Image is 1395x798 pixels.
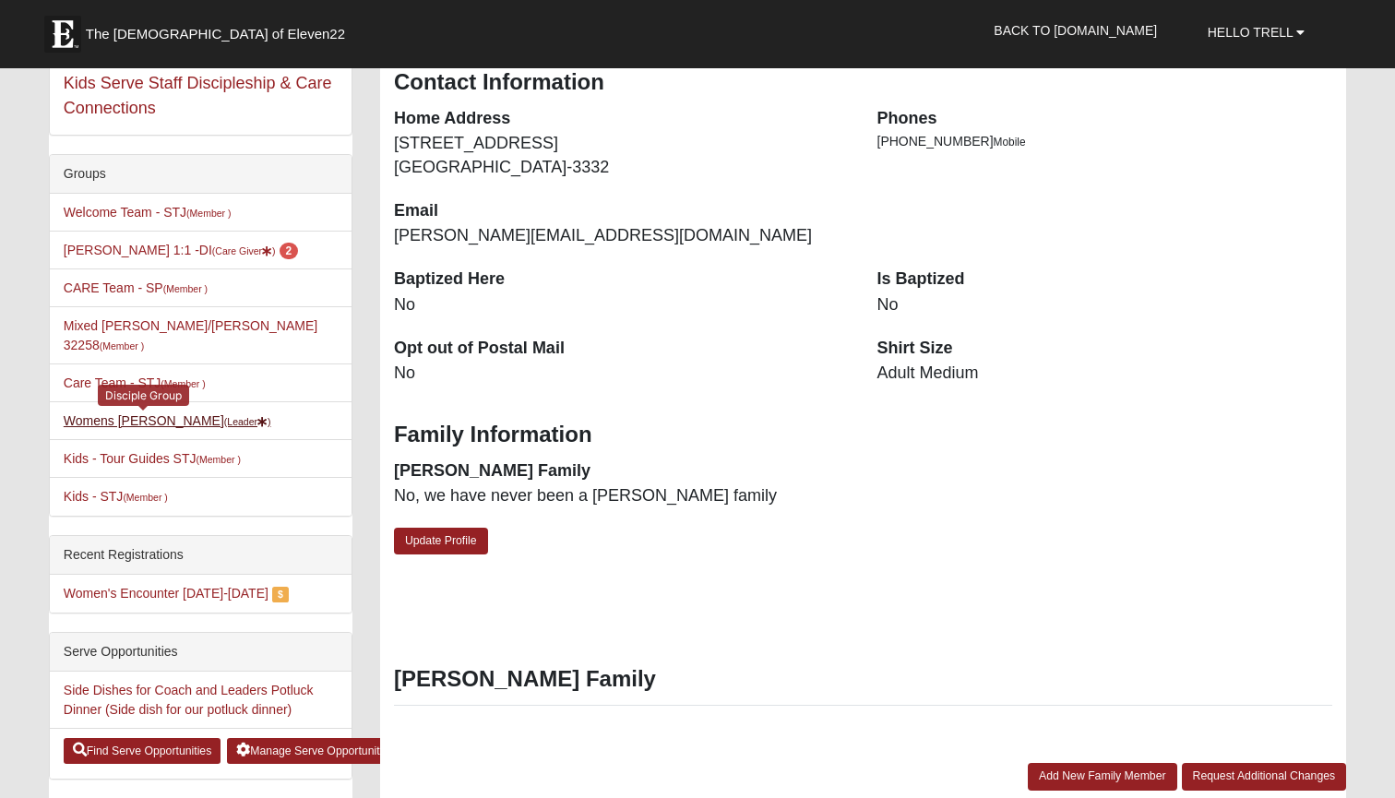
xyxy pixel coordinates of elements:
a: Kids - STJ(Member ) [64,489,168,504]
div: Recent Registrations [50,536,352,575]
a: Hello Trell [1194,9,1319,55]
a: Find Serve Opportunities [64,738,221,764]
dt: Email [394,199,850,223]
small: (Leader ) [224,416,271,427]
dd: [STREET_ADDRESS] [GEOGRAPHIC_DATA]-3332 [394,132,850,179]
a: Back to [DOMAIN_NAME] [980,7,1171,54]
div: Disciple Group [98,385,189,406]
dd: [PERSON_NAME][EMAIL_ADDRESS][DOMAIN_NAME] [394,224,850,248]
dt: Baptized Here [394,268,850,292]
a: The [DEMOGRAPHIC_DATA] of Eleven22 [35,6,404,53]
dt: Is Baptized [877,268,1333,292]
small: (Member ) [186,208,231,219]
a: Care Team - STJ(Member ) [64,375,206,390]
a: Women's Encounter [DATE]-[DATE] [64,586,268,601]
a: Kids Serve Staff Discipleship & Care Connections [64,74,332,117]
a: Womens [PERSON_NAME](Leader) [64,413,271,428]
label: $ [272,587,289,602]
dd: No, we have never been a [PERSON_NAME] family [394,484,850,508]
dd: No [394,293,850,317]
h3: Contact Information [394,69,1332,96]
dt: [PERSON_NAME] Family [394,459,850,483]
h3: Family Information [394,422,1332,448]
a: CARE Team - SP(Member ) [64,280,208,295]
h3: [PERSON_NAME] Family [394,666,1332,693]
small: (Member ) [100,340,144,351]
div: Serve Opportunities [50,633,352,672]
a: [PERSON_NAME] 1:1 -DI(Care Giver) 2 [64,243,298,257]
dt: Home Address [394,107,850,131]
a: Update Profile [394,528,488,554]
a: Manage Serve Opportunities [227,738,403,764]
span: The [DEMOGRAPHIC_DATA] of Eleven22 [86,25,345,43]
a: Mixed [PERSON_NAME]/[PERSON_NAME] 32258(Member ) [64,318,317,352]
small: (Member ) [123,492,167,503]
small: (Member ) [196,454,240,465]
span: Mobile [994,136,1026,149]
small: (Member ) [163,283,208,294]
span: Hello Trell [1208,25,1294,40]
dd: Adult Medium [877,362,1333,386]
small: (Care Giver ) [212,245,276,256]
a: Side Dishes for Coach and Leaders Potluck Dinner (Side dish for our potluck dinner) [64,683,314,717]
a: Add New Family Member [1028,763,1177,790]
dt: Shirt Size [877,337,1333,361]
a: Request Additional Changes [1182,763,1347,790]
a: Kids - Tour Guides STJ(Member ) [64,451,241,466]
img: Eleven22 logo [44,16,81,53]
small: (Member ) [161,378,205,389]
dd: No [877,293,1333,317]
dt: Opt out of Postal Mail [394,337,850,361]
dd: No [394,362,850,386]
dt: Phones [877,107,1333,131]
span: number of pending members [280,243,299,259]
a: Welcome Team - STJ(Member ) [64,205,232,220]
div: Groups [50,155,352,194]
li: [PHONE_NUMBER] [877,132,1333,151]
